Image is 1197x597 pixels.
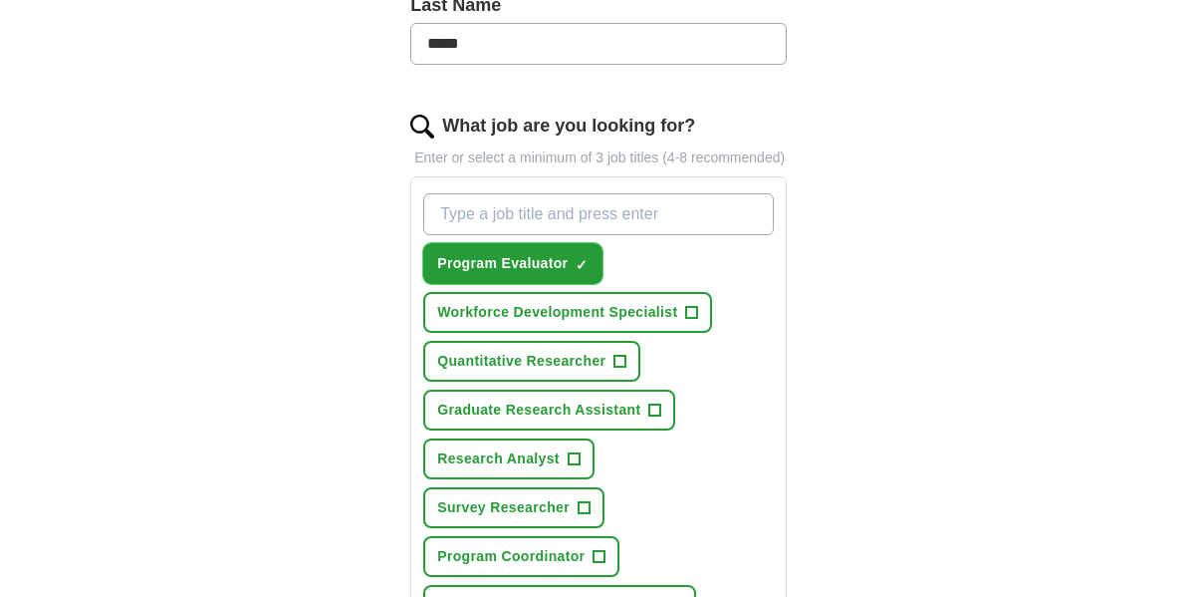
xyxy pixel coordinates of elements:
img: search.png [410,115,434,139]
p: Enter or select a minimum of 3 job titles (4-8 recommended) [410,148,787,168]
button: Research Analyst [423,439,595,479]
button: Program Evaluator✓ [423,243,602,284]
button: Workforce Development Specialist [423,292,712,333]
span: Workforce Development Specialist [437,302,677,323]
span: ✓ [576,257,588,273]
span: Program Coordinator [437,546,585,567]
span: Quantitative Researcher [437,351,605,372]
label: What job are you looking for? [442,113,695,140]
button: Program Coordinator [423,536,619,577]
input: Type a job title and press enter [423,193,774,235]
button: Quantitative Researcher [423,341,640,382]
span: Research Analyst [437,448,560,469]
button: Survey Researcher [423,487,604,528]
span: Graduate Research Assistant [437,400,640,421]
span: Program Evaluator [437,253,568,274]
span: Survey Researcher [437,497,570,518]
button: Graduate Research Assistant [423,390,675,431]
